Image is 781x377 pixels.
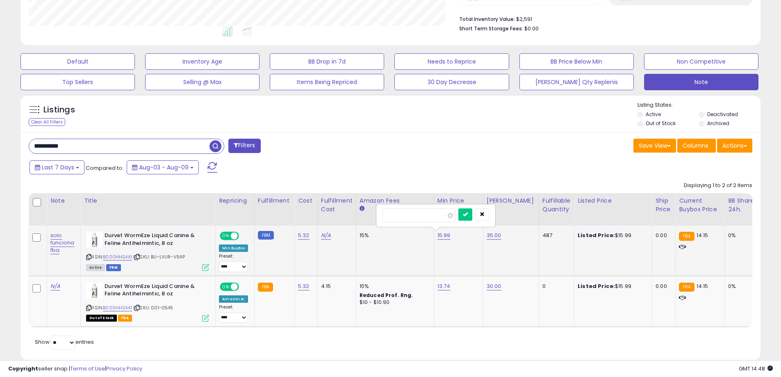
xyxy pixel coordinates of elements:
div: Amazon AI [219,295,248,303]
span: All listings currently available for purchase on Amazon [86,264,105,271]
small: FBA [679,283,694,292]
small: FBA [258,283,273,292]
div: 0% [728,232,755,239]
button: Non Competitive [644,53,758,70]
label: Active [646,111,661,118]
div: Preset: [219,254,248,272]
span: $0.00 [524,25,539,32]
button: 30 Day Decrease [394,74,509,90]
button: Actions [717,139,752,153]
li: $2,591 [459,14,746,23]
button: Aug-03 - Aug-09 [127,160,199,174]
a: B000HHSAKI [103,254,132,260]
div: Fulfillment [258,196,291,205]
label: Out of Stock [646,120,676,127]
button: Last 7 Days [30,160,84,174]
div: 0.00 [656,283,669,290]
a: N/A [50,282,60,290]
b: Reduced Prof. Rng. [360,292,413,299]
span: Aug-03 - Aug-09 [139,163,189,171]
div: 15% [360,283,428,290]
div: $15.99 [578,283,646,290]
a: 30.00 [487,282,501,290]
div: Win BuyBox [219,244,248,252]
div: Note [50,196,77,205]
small: FBM [258,231,274,240]
div: BB Share 24h. [728,196,758,214]
button: Selling @ Max [145,74,260,90]
div: ASIN: [86,232,209,270]
b: Total Inventory Value: [459,16,515,23]
a: 5.32 [298,282,310,290]
span: | SKU: BU-LVUR-V9AP [133,254,185,260]
button: Top Sellers [20,74,135,90]
span: | SKU: 001-0545 [133,304,173,311]
b: Listed Price: [578,231,615,239]
a: B000HHSAKI [103,304,132,311]
span: 14.15 [697,231,708,239]
div: seller snap | | [8,365,142,373]
a: N/A [321,231,331,240]
span: 2025-08-17 14:48 GMT [739,365,773,372]
small: Amazon Fees. [360,205,364,212]
b: Short Term Storage Fees: [459,25,523,32]
button: BB Drop in 7d [270,53,384,70]
img: 31IAlNkmniL._SL40_.jpg [86,232,102,248]
div: 0.00 [656,232,669,239]
div: 0% [728,283,755,290]
span: Show: entries [35,338,94,346]
a: 13.74 [437,282,451,290]
span: ON [221,283,231,290]
a: Privacy Policy [106,365,142,372]
div: ASIN: [86,283,209,321]
div: 15% [360,232,428,239]
div: Clear All Filters [29,118,65,126]
strong: Copyright [8,365,38,372]
div: Fulfillment Cost [321,196,353,214]
span: FBM [106,264,121,271]
div: 4.15 [321,283,350,290]
div: 487 [542,232,568,239]
span: FBA [118,315,132,322]
a: Terms of Use [70,365,105,372]
b: Durvet WormEze Liquid Canine & Feline Antihelmintic, 8 oz [105,232,204,249]
button: Note [644,74,758,90]
h5: Listings [43,104,75,116]
span: Compared to: [86,164,123,172]
div: Preset: [219,304,248,323]
div: Fulfillable Quantity [542,196,571,214]
a: 15.99 [437,231,451,240]
div: Listed Price [578,196,649,205]
a: 35.00 [487,231,501,240]
button: Needs to Reprice [394,53,509,70]
p: Listing States: [638,101,761,109]
button: [PERSON_NAME] Qty Replenis [519,74,634,90]
div: Ship Price [656,196,672,214]
span: 14.15 [697,282,708,290]
div: Title [84,196,212,205]
a: solo funciona fba [50,231,74,254]
label: Archived [707,120,729,127]
a: 5.32 [298,231,310,240]
button: Default [20,53,135,70]
button: Filters [228,139,260,153]
div: Cost [298,196,314,205]
span: OFF [238,233,251,240]
span: ON [221,233,231,240]
div: 0 [542,283,568,290]
b: Durvet WormEze Liquid Canine & Feline Antihelmintic, 8 oz [105,283,204,300]
span: Columns [683,142,708,150]
div: Amazon Fees [360,196,430,205]
span: Last 7 Days [42,163,74,171]
div: Repricing [219,196,251,205]
b: Listed Price: [578,282,615,290]
button: BB Price Below Min [519,53,634,70]
span: OFF [238,283,251,290]
span: All listings that are currently out of stock and unavailable for purchase on Amazon [86,315,117,322]
button: Columns [677,139,716,153]
img: 31IAlNkmniL._SL40_.jpg [86,283,102,299]
div: $10 - $10.90 [360,299,428,306]
button: Inventory Age [145,53,260,70]
div: Current Buybox Price [679,196,721,214]
div: Displaying 1 to 2 of 2 items [684,182,752,190]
